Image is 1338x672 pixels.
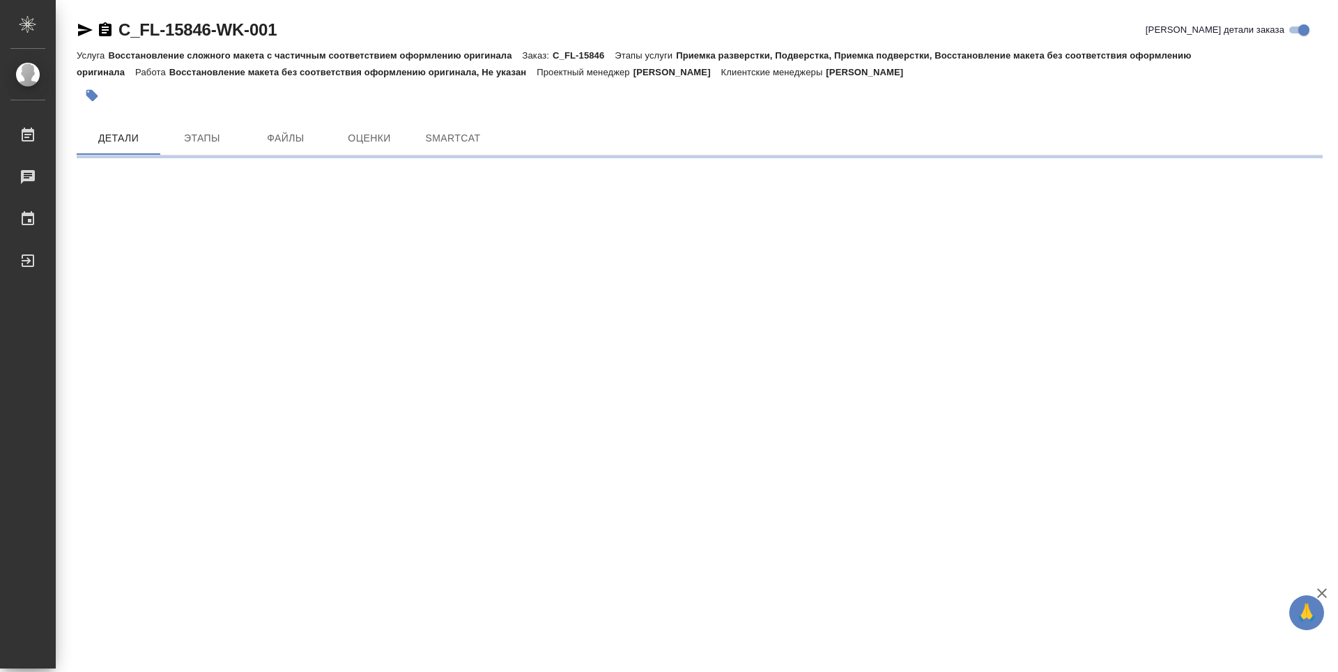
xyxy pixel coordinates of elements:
span: Детали [85,130,152,147]
p: Проектный менеджер [537,67,633,77]
button: Скопировать ссылку для ЯМессенджера [77,22,93,38]
p: Этапы услуги [615,50,676,61]
p: Заказ: [523,50,553,61]
p: Работа [135,67,169,77]
p: Клиентские менеджеры [721,67,826,77]
p: Услуга [77,50,108,61]
span: Этапы [169,130,236,147]
button: Добавить тэг [77,80,107,111]
p: Восстановление сложного макета с частичным соответствием оформлению оригинала [108,50,522,61]
span: [PERSON_NAME] детали заказа [1146,23,1284,37]
span: Файлы [252,130,319,147]
p: C_FL-15846 [553,50,615,61]
button: Скопировать ссылку [97,22,114,38]
p: [PERSON_NAME] [826,67,914,77]
span: 🙏 [1295,598,1318,627]
button: 🙏 [1289,595,1324,630]
p: Восстановление макета без соответствия оформлению оригинала, Не указан [169,67,537,77]
span: SmartCat [420,130,486,147]
span: Оценки [336,130,403,147]
p: [PERSON_NAME] [633,67,721,77]
a: C_FL-15846-WK-001 [118,20,277,39]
